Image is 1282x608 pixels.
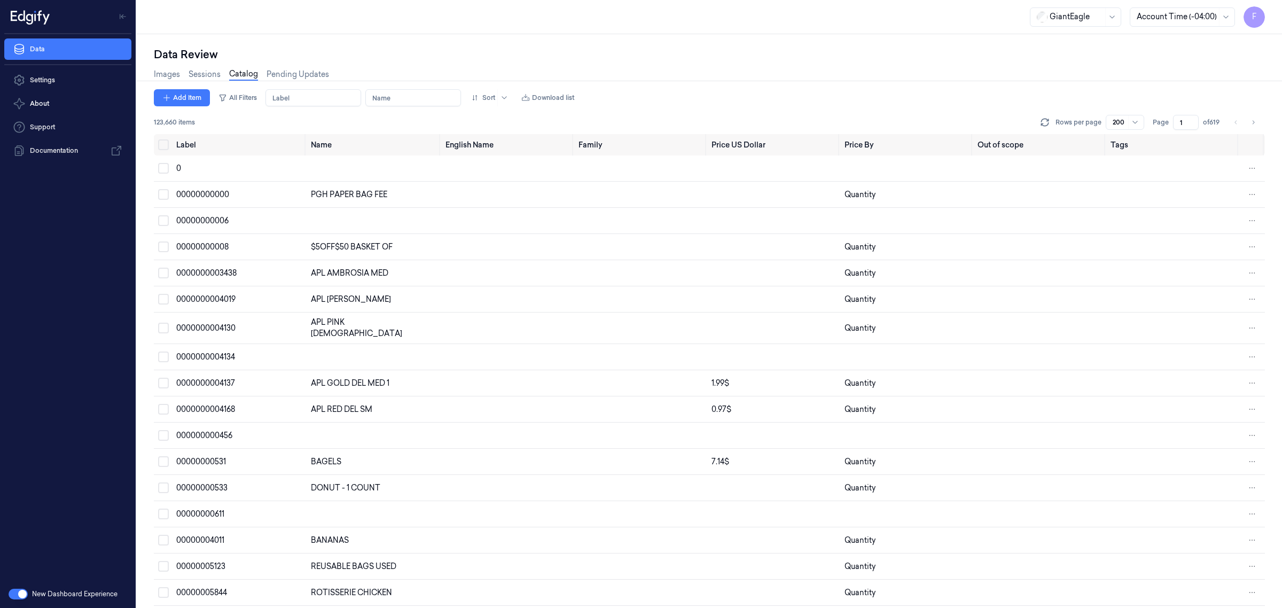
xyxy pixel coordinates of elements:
[311,483,380,493] span: DONUT - 1 COUNT
[176,294,236,304] span: 0000000004019
[176,323,236,333] span: 0000000004130
[158,456,169,467] button: Select row
[1056,118,1101,127] p: Rows per page
[845,190,875,199] span: Quantity
[1203,118,1220,127] span: of 619
[1229,115,1261,130] nav: pagination
[176,216,229,225] span: 00000000006
[311,404,372,414] span: APL RED DEL SM
[845,483,875,493] span: Quantity
[845,404,875,414] span: Quantity
[311,535,349,545] span: BANANAS
[158,189,169,200] button: Select row
[158,241,169,252] button: Select row
[707,134,840,155] th: Price US Dollar
[441,134,574,155] th: English Name
[574,134,707,155] th: Family
[176,163,181,173] span: 0
[176,588,227,597] span: 00000005844
[267,69,329,80] a: Pending Updates
[176,535,224,545] span: 00000004011
[365,89,461,106] input: Name
[158,561,169,572] button: Select row
[4,69,131,91] a: Settings
[176,431,232,440] span: 000000000456
[1153,118,1169,127] span: Page
[176,378,235,388] span: 0000000004137
[158,535,169,545] button: Select row
[229,68,258,81] a: Catalog
[176,352,235,362] span: 0000000004134
[712,457,729,466] span: 7.14 $
[176,190,229,199] span: 00000000000
[158,294,169,305] button: Select row
[176,242,229,252] span: 00000000008
[845,457,875,466] span: Quantity
[158,378,169,388] button: Select row
[1244,6,1265,28] button: F
[158,163,169,174] button: Select row
[158,430,169,441] button: Select row
[712,378,729,388] span: 1.99 $
[176,268,237,278] span: 0000000003438
[840,134,973,155] th: Price By
[4,140,131,161] a: Documentation
[176,483,228,493] span: 00000000533
[176,404,235,414] span: 0000000004168
[158,482,169,493] button: Select row
[176,509,224,519] span: 00000000611
[845,242,875,252] span: Quantity
[311,294,391,304] span: APL [PERSON_NAME]
[176,457,226,466] span: 00000000531
[845,268,875,278] span: Quantity
[311,268,388,278] span: APL AMBROSIA MED
[158,509,169,519] button: Select row
[311,190,387,199] span: PGH PAPER BAG FEE
[176,562,225,571] span: 00000005123
[4,116,131,138] a: Support
[154,47,1265,62] div: Data Review
[845,323,875,333] span: Quantity
[311,242,393,252] span: $5OFF$50 BASKET OF
[158,587,169,598] button: Select row
[158,139,169,150] button: Select all
[158,323,169,333] button: Select row
[311,562,396,571] span: REUSABLE BAGS USED
[158,404,169,415] button: Select row
[845,588,875,597] span: Quantity
[311,457,341,466] span: BAGELS
[4,38,131,60] a: Data
[311,317,402,338] span: APL PINK [DEMOGRAPHIC_DATA]
[158,352,169,362] button: Select row
[973,134,1106,155] th: Out of scope
[1106,134,1239,155] th: Tags
[265,89,361,106] input: Label
[154,89,210,106] button: Add Item
[158,268,169,278] button: Select row
[1246,115,1261,130] button: Go to next page
[311,588,392,597] span: ROTISSERIE CHICKEN
[517,89,579,106] button: Download list
[214,89,261,106] button: All Filters
[845,535,875,545] span: Quantity
[154,118,195,127] span: 123,660 items
[154,69,180,80] a: Images
[311,378,389,388] span: APL GOLD DEL MED 1
[158,215,169,226] button: Select row
[712,404,731,414] span: 0.97 $
[4,93,131,114] button: About
[845,562,875,571] span: Quantity
[189,69,221,80] a: Sessions
[172,134,307,155] th: Label
[845,378,875,388] span: Quantity
[114,8,131,25] button: Toggle Navigation
[307,134,441,155] th: Name
[845,294,875,304] span: Quantity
